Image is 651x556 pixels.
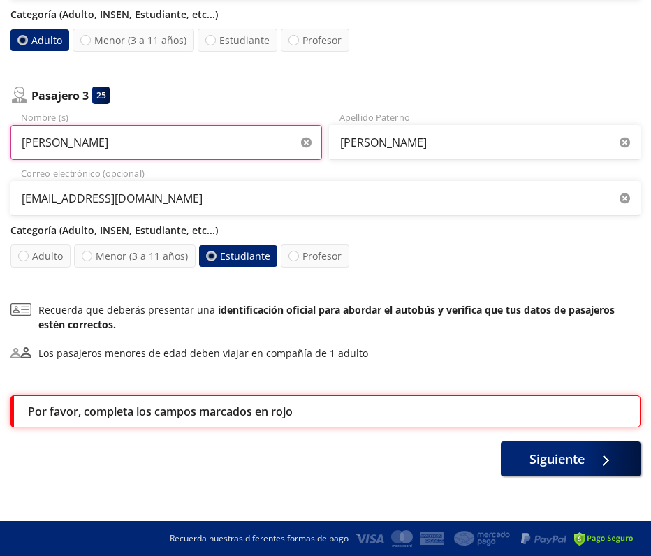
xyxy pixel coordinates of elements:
label: Profesor [281,29,349,52]
p: Categoría (Adulto, INSEN, Estudiante, etc...) [10,223,641,237]
input: Apellido Paterno [329,125,641,160]
label: Adulto [10,244,71,268]
input: Nombre (s) [10,125,322,160]
label: Menor (3 a 11 años) [74,244,196,268]
label: Estudiante [198,29,277,52]
button: Siguiente [501,441,641,476]
div: Los pasajeros menores de edad deben viajar en compañía de 1 adulto [38,346,368,360]
p: Recuerda que deberás presentar una [38,302,641,332]
p: Pasajero 3 [31,87,89,104]
input: Correo electrónico (opcional) [10,181,641,216]
span: Siguiente [529,450,585,469]
div: 25 [92,87,110,104]
p: Categoría (Adulto, INSEN, Estudiante, etc...) [10,7,641,22]
label: Estudiante [199,245,277,267]
p: Recuerda nuestras diferentes formas de pago [170,532,349,545]
label: Profesor [281,244,349,268]
p: Por favor, completa los campos marcados en rojo [28,403,293,420]
label: Adulto [10,29,69,51]
label: Menor (3 a 11 años) [73,29,194,52]
b: identificación oficial para abordar el autobús y verifica que tus datos de pasajeros estén correc... [38,303,615,331]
